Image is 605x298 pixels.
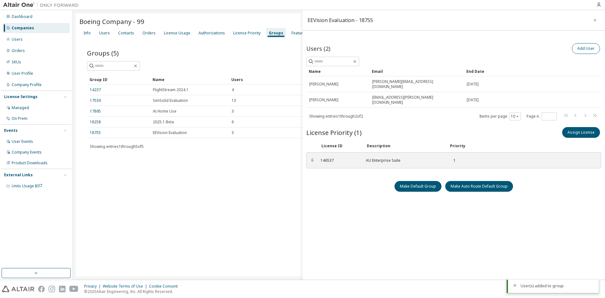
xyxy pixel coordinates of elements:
[395,181,441,192] button: Make Default Group
[87,49,119,57] span: Groups (5)
[90,144,144,149] span: Showing entries 1 through 5 of 5
[3,2,82,8] img: Altair One
[511,114,519,119] button: 10
[142,31,156,36] div: Orders
[153,98,188,103] span: SimSolid Evaluation
[232,87,234,92] span: 4
[309,66,367,76] div: Name
[84,284,103,289] div: Privacy
[4,128,18,133] div: Events
[4,172,33,178] div: External Links
[372,95,461,105] span: [EMAIL_ADDRESS][PERSON_NAME][DOMAIN_NAME]
[450,143,465,149] div: Priority
[232,98,236,103] span: 13
[153,109,176,114] span: At Home Use
[306,45,330,52] span: Users (2)
[12,14,32,19] div: Dashboard
[164,31,190,36] div: License Usage
[445,181,513,192] button: Make Auto Route Default Group
[309,97,338,102] span: [PERSON_NAME]
[90,130,101,135] a: 18755
[99,31,110,36] div: Users
[309,114,363,119] span: Showing entries 1 through 2 of 2
[572,43,600,54] button: Add User
[372,79,461,89] span: [PERSON_NAME][EMAIL_ADDRESS][DOMAIN_NAME]
[79,17,144,26] span: Boeing Company - 99
[4,94,37,99] div: License Settings
[232,109,234,114] span: 3
[38,286,45,292] img: facebook.svg
[466,66,580,76] div: End Date
[12,60,21,65] div: SKUs
[84,31,91,36] div: Info
[467,97,479,102] span: [DATE]
[90,120,101,125] a: 18258
[153,120,174,125] span: 2025.1 Beta
[308,18,373,23] div: EEVision Evaluation - 18755
[12,116,27,121] div: On Prem
[291,31,327,36] div: Feature Restrictions
[233,31,261,36] div: License Priority
[12,71,33,76] div: User Profile
[367,143,442,149] div: Description
[59,286,66,292] img: linkedin.svg
[103,284,149,289] div: Website Terms of Use
[84,289,181,294] p: © 2025 Altair Engineering, Inc. All Rights Reserved.
[69,286,78,292] img: youtube.svg
[372,66,461,76] div: Email
[89,74,147,85] div: Group ID
[49,286,55,292] img: instagram.svg
[90,98,101,103] a: 17539
[153,87,188,92] span: FlightStream 2024.1
[12,150,42,155] div: Company Events
[149,284,181,289] div: Cookie Consent
[309,82,338,87] span: [PERSON_NAME]
[449,158,456,163] div: 1
[90,87,101,92] a: 14237
[90,109,101,114] a: 17895
[12,26,34,31] div: Companies
[12,82,42,87] div: Company Profile
[310,158,314,163] div: ⠿
[562,127,600,138] button: Assign License
[153,130,187,135] span: EEVision Evaluation
[12,48,25,53] div: Orders
[521,283,594,289] div: User(s) added to group
[269,31,283,36] div: Groups
[527,112,557,120] span: Page n.
[366,158,441,163] div: AU Enterprise Suite
[153,74,226,85] div: Name
[479,112,521,120] span: Items per page
[12,105,29,110] div: Managed
[321,143,359,149] div: License ID
[306,128,362,137] span: License Priority (1)
[12,183,43,189] span: Units Usage BI
[232,130,234,135] span: 3
[12,37,23,42] div: Users
[12,161,48,166] div: Product Downloads
[199,31,225,36] div: Authorizations
[232,120,234,125] span: 6
[2,286,34,292] img: altair_logo.svg
[320,158,358,163] div: 146537
[118,31,134,36] div: Contacts
[231,74,573,85] div: Users
[12,139,33,144] div: User Events
[467,82,479,87] span: [DATE]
